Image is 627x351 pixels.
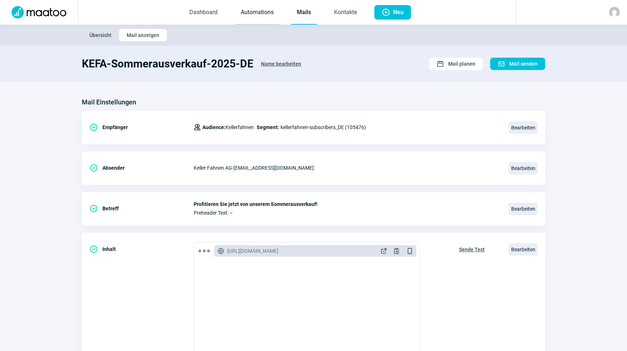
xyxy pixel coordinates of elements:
[261,58,301,70] span: Name bearbeiten
[509,203,538,215] span: Bearbeiten
[194,210,500,216] span: Preheader Text: –
[194,161,500,175] div: Keller Fahnen AG - [EMAIL_ADDRESS][DOMAIN_NAME]
[89,242,194,256] div: Inhalt
[509,121,538,134] span: Bearbeiten
[448,58,475,70] span: Mail planen
[459,244,485,255] span: Sende Test
[227,247,278,255] span: [URL][DOMAIN_NAME]
[235,1,279,25] a: Automations
[374,5,411,20] button: Neu
[291,1,317,25] a: Mails
[509,162,538,174] span: Bearbeiten
[184,1,223,25] a: Dashboard
[89,161,194,175] div: Absender
[609,7,620,18] img: avatar
[127,29,159,41] span: Mail anzeigen
[89,120,194,135] div: Empfänger
[490,58,545,70] button: Mail senden
[89,29,111,41] span: Übersicht
[328,1,363,25] a: Kontakte
[509,243,538,256] span: Bearbeiten
[194,120,366,135] div: kellerfahnen-subscribers_DE (105476)
[451,242,492,256] button: Sende Test
[194,201,500,207] span: Profitieren Sie jetzt von unserem Sommerausverkauf!
[119,29,167,41] button: Mail anzeigen
[202,123,254,132] span: Kellerfahnen
[253,57,309,70] button: Name bearbeiten
[82,57,253,70] h1: KEFA-Sommerausverkauf-2025-DE
[89,201,194,216] div: Betreff
[82,96,136,108] h3: Mail Einstellungen
[7,6,71,18] img: Logo
[82,29,119,41] button: Übersicht
[202,124,226,130] span: Audience:
[429,58,483,70] button: Mail planen
[393,5,404,20] span: Neu
[257,123,279,132] span: Segment:
[509,58,538,70] span: Mail senden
